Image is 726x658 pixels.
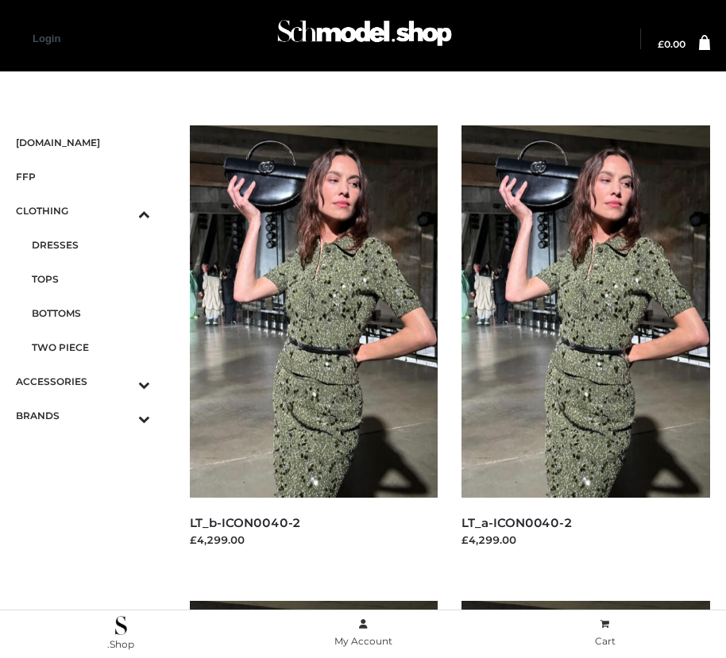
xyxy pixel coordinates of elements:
img: .Shop [115,616,127,635]
a: CLOTHINGToggle Submenu [16,194,150,228]
span: Cart [595,635,616,647]
a: BOTTOMS [32,296,150,330]
img: Schmodel Admin 964 [273,9,456,65]
a: [DOMAIN_NAME] [16,125,150,160]
a: FFP [16,160,150,194]
a: Login [33,33,60,44]
span: My Account [334,635,392,647]
a: Cart [484,615,726,651]
a: LT_a-ICON0040-2 [461,515,573,530]
span: .Shop [107,638,134,650]
div: £4,299.00 [190,532,438,548]
span: TWO PIECE [32,338,150,356]
div: £4,299.00 [461,532,710,548]
button: Toggle Submenu [95,398,150,433]
span: ACCESSORIES [16,372,150,391]
button: Toggle Submenu [95,364,150,398]
a: ACCESSORIESToggle Submenu [16,364,150,398]
span: BRANDS [16,406,150,425]
a: My Account [242,615,485,651]
span: CLOTHING [16,202,150,220]
a: TWO PIECE [32,330,150,364]
a: BRANDSToggle Submenu [16,398,150,433]
button: Toggle Submenu [95,194,150,228]
a: £0.00 [658,40,685,49]
bdi: 0.00 [658,38,685,50]
a: DRESSES [32,228,150,262]
span: DRESSES [32,236,150,254]
span: BOTTOMS [32,304,150,322]
span: TOPS [32,270,150,288]
span: [DOMAIN_NAME] [16,133,150,152]
a: Schmodel Admin 964 [270,13,456,65]
span: £ [658,38,664,50]
a: LT_b-ICON0040-2 [190,515,302,530]
span: FFP [16,167,150,186]
a: TOPS [32,262,150,296]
